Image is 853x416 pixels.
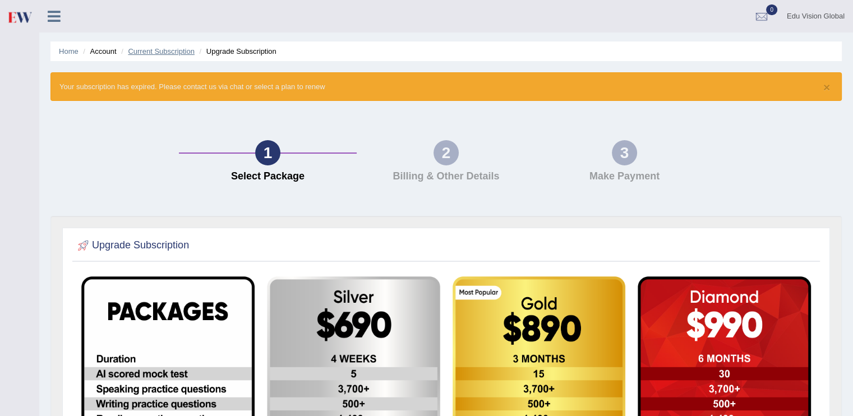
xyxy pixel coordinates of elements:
h4: Select Package [185,171,352,182]
span: 0 [766,4,777,15]
a: Current Subscription [128,47,195,56]
a: Home [59,47,79,56]
div: 3 [612,140,637,165]
h4: Billing & Other Details [362,171,529,182]
div: 2 [434,140,459,165]
h4: Make Payment [541,171,708,182]
div: Your subscription has expired. Please contact us via chat or select a plan to renew [50,72,842,101]
div: 1 [255,140,280,165]
li: Upgrade Subscription [197,46,276,57]
li: Account [80,46,116,57]
h2: Upgrade Subscription [75,237,189,254]
button: × [823,81,830,93]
